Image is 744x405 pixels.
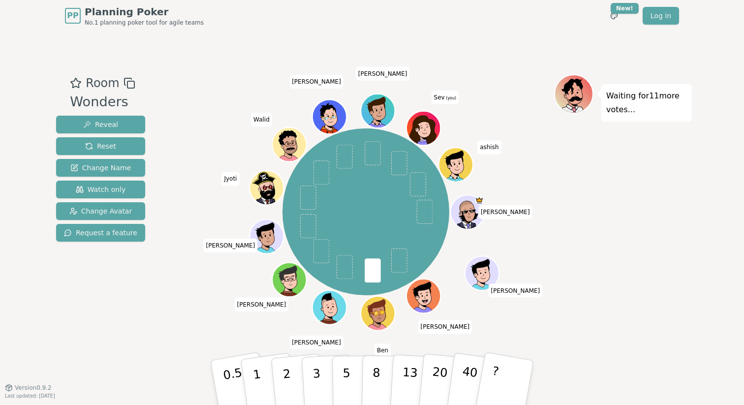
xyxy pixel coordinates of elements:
span: Click to change your name [418,320,472,334]
span: Click to change your name [356,66,410,80]
button: Reveal [56,116,145,133]
span: Click to change your name [235,297,289,311]
button: New! [605,7,623,25]
span: Request a feature [64,228,137,238]
button: Change Avatar [56,202,145,220]
span: Change Avatar [69,206,132,216]
span: Click to change your name [221,172,239,186]
span: Click to change your name [204,238,258,252]
button: Request a feature [56,224,145,242]
button: Watch only [56,181,145,198]
span: PP [67,10,78,22]
span: Jay is the host [475,196,484,204]
button: Click to change your avatar [408,112,440,144]
span: No.1 planning poker tool for agile teams [85,19,204,27]
span: Click to change your name [251,113,272,126]
span: Click to change your name [489,283,543,297]
span: Click to change your name [289,335,343,349]
button: Reset [56,137,145,155]
span: Version 0.9.2 [15,384,52,392]
span: Click to change your name [374,343,391,357]
button: Add as favourite [70,74,82,92]
p: Waiting for 11 more votes... [606,89,687,117]
span: Reset [85,141,116,151]
span: Watch only [76,185,126,194]
span: Room [86,74,119,92]
button: Version0.9.2 [5,384,52,392]
div: New! [611,3,639,14]
span: Click to change your name [477,140,501,154]
span: Click to change your name [289,75,343,89]
span: Last updated: [DATE] [5,393,55,399]
a: PPPlanning PokerNo.1 planning poker tool for agile teams [65,5,204,27]
span: Click to change your name [432,90,459,104]
div: Wonders [70,92,135,112]
span: Reveal [83,120,118,129]
span: Change Name [70,163,131,173]
a: Log in [643,7,679,25]
span: Click to change your name [478,205,532,219]
span: (you) [445,95,457,100]
button: Change Name [56,159,145,177]
span: Planning Poker [85,5,204,19]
